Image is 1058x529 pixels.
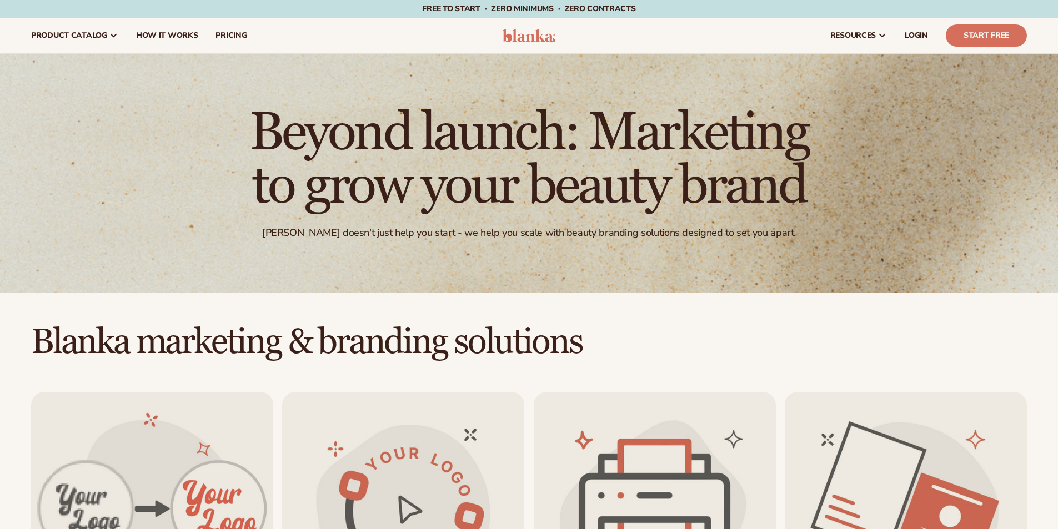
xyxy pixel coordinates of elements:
span: Free to start · ZERO minimums · ZERO contracts [422,3,635,14]
a: pricing [207,18,255,53]
h1: Beyond launch: Marketing to grow your beauty brand [224,107,835,213]
a: LOGIN [896,18,937,53]
a: resources [821,18,896,53]
span: LOGIN [905,31,928,40]
img: logo [503,29,555,42]
a: How It Works [127,18,207,53]
a: product catalog [22,18,127,53]
div: [PERSON_NAME] doesn't just help you start - we help you scale with beauty branding solutions desi... [262,226,796,239]
span: How It Works [136,31,198,40]
span: product catalog [31,31,107,40]
a: Start Free [946,24,1027,47]
span: pricing [215,31,247,40]
span: resources [830,31,876,40]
